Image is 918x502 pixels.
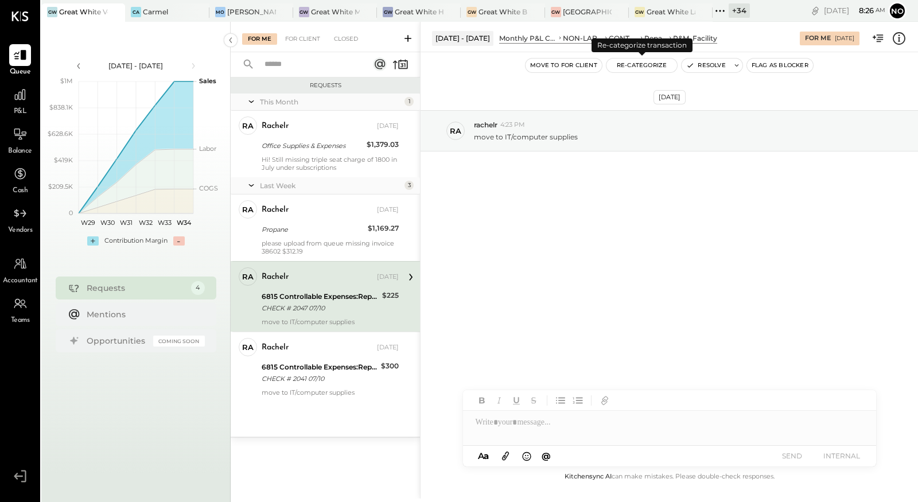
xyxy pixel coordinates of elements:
button: Move to for client [526,59,602,72]
div: Contribution Margin [104,236,168,246]
div: ra [450,126,461,137]
div: 6815 Controllable Expenses:Repairs & Maintenance:R&M, Facility [262,361,378,373]
button: Ordered List [570,393,585,408]
div: NON-LABOR OPERATING EXPENSES [563,33,603,43]
div: copy link [810,5,821,17]
text: $209.5K [48,182,73,190]
button: Re-Categorize [606,59,678,72]
div: Great White Melrose [311,7,360,17]
div: 6815 Controllable Expenses:Repairs & Maintenance:R&M, Facility [262,291,379,302]
a: Accountant [1,253,40,286]
div: [DATE] [377,205,399,215]
div: Great White Brentwood [479,7,527,17]
button: Resolve [682,59,730,72]
div: 1 [404,97,414,106]
div: GW [299,7,309,17]
a: Vendors [1,203,40,236]
div: R&M, Facility [673,33,717,43]
div: + [87,236,99,246]
div: Mo [215,7,225,17]
div: Opportunities [87,335,147,347]
div: [DATE] [377,343,399,352]
div: This Month [260,97,402,107]
div: - [173,236,185,246]
div: 3 [404,181,414,190]
div: Re-categorize transaction [592,38,693,52]
text: $628.6K [48,130,73,138]
div: $1,169.27 [368,223,399,234]
div: please upload from queue missing invoice 38602 $312.19 [262,239,399,255]
div: Great White Larchmont [647,7,695,17]
text: Sales [199,77,216,85]
span: Cash [13,186,28,196]
div: Great White Venice [59,7,108,17]
div: Requests [236,81,414,89]
a: Queue [1,44,40,77]
div: CHECK # 2041 07/10 [262,373,378,384]
button: Bold [474,393,489,408]
div: Ca [131,7,141,17]
div: $1,379.03 [367,139,399,150]
span: @ [542,450,551,461]
div: [GEOGRAPHIC_DATA] [563,7,612,17]
span: Balance [8,146,32,157]
div: Hi! Still missing triple seat charge of 1800 in July under subscriptions [262,155,399,172]
span: 4:23 PM [500,120,525,130]
button: Aa [474,450,493,462]
div: Carmel [143,7,168,17]
span: a [484,450,489,461]
button: Add URL [597,393,612,408]
div: [DATE] [824,5,885,16]
span: Teams [11,316,30,326]
div: Monthly P&L Comparison [499,33,557,43]
div: ra [242,271,254,282]
div: GW [47,7,57,17]
button: @ [538,449,554,463]
div: ra [242,120,254,131]
button: Flag as Blocker [747,59,813,72]
p: move to IT/computer supplies [474,132,578,142]
div: 4 [191,281,205,295]
text: W31 [120,219,133,227]
span: P&L [14,107,27,117]
div: For Me [242,33,277,45]
a: Teams [1,293,40,326]
div: Coming Soon [153,336,205,347]
div: CONTROLLABLE EXPENSES [609,33,639,43]
text: $1M [60,77,73,85]
a: Balance [1,123,40,157]
div: + 34 [729,3,750,18]
div: [DATE] [654,90,686,104]
div: move to IT/computer supplies [262,318,399,326]
div: ra [242,342,254,353]
div: [DATE] [835,34,854,42]
div: [PERSON_NAME]'s [227,7,276,17]
div: Office Supplies & Expenses [262,140,363,151]
a: Cash [1,163,40,196]
button: Italic [492,393,507,408]
text: W34 [176,219,191,227]
button: Strikethrough [526,393,541,408]
div: Last Week [260,181,402,190]
span: Vendors [8,225,33,236]
text: Labor [199,145,216,153]
text: W30 [100,219,114,227]
div: Great White Holdings [395,7,444,17]
a: P&L [1,84,40,117]
div: $300 [381,360,399,372]
div: Propane [262,224,364,235]
text: W29 [81,219,95,227]
div: GW [466,7,477,17]
div: rachelr [262,120,289,132]
div: [DATE] - [DATE] [87,61,185,71]
text: $419K [54,156,73,164]
text: 0 [69,209,73,217]
div: [DATE] - [DATE] [432,31,493,45]
div: GW [383,7,393,17]
div: GW [635,7,645,17]
div: GW [551,7,561,17]
span: Accountant [3,276,38,286]
text: COGS [199,184,218,192]
button: Unordered List [553,393,568,408]
div: rachelr [262,271,289,283]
